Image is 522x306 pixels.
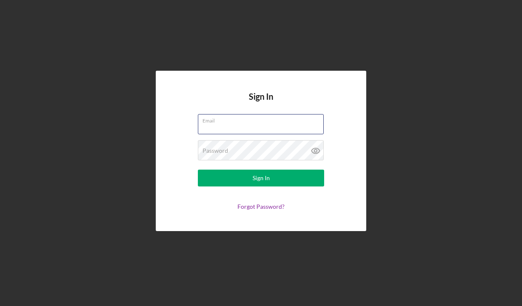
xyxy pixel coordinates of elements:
[237,203,285,210] a: Forgot Password?
[249,92,273,114] h4: Sign In
[202,114,324,124] label: Email
[202,147,228,154] label: Password
[198,170,324,186] button: Sign In
[253,170,270,186] div: Sign In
